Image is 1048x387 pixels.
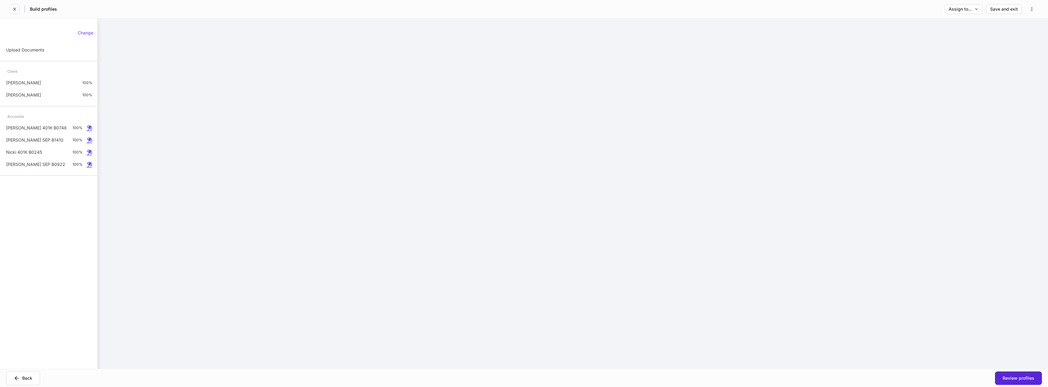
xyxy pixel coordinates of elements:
[14,375,32,381] div: Back
[6,80,41,86] p: [PERSON_NAME]
[986,4,1022,14] button: Save and exit
[6,92,41,98] p: [PERSON_NAME]
[1003,376,1034,380] div: Review profiles
[74,28,97,38] button: Change
[6,371,40,385] button: Back
[6,149,42,155] p: Nicki 401K B0245
[949,7,979,11] div: Assign to...
[6,125,67,131] p: [PERSON_NAME] 401K B0748
[73,125,83,130] p: 100%
[73,162,83,167] p: 100%
[995,371,1042,385] button: Review profiles
[990,7,1018,11] div: Save and exit
[945,4,982,14] button: Assign to...
[6,137,63,143] p: [PERSON_NAME] SEP B1410
[73,150,83,155] p: 100%
[82,80,92,85] p: 100%
[6,161,65,167] p: [PERSON_NAME] SEP B0922
[73,138,83,142] p: 100%
[82,93,92,97] p: 100%
[7,66,17,77] div: Client
[6,47,44,53] p: Upload Documents
[7,111,24,122] div: Accounts
[78,31,93,35] div: Change
[30,6,57,12] h5: Build profiles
